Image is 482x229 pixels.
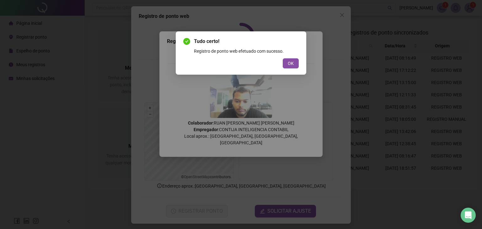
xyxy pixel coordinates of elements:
span: Tudo certo! [194,38,299,45]
div: Registro de ponto web efetuado com sucesso. [194,48,299,55]
div: Open Intercom Messenger [461,208,476,223]
span: OK [288,60,294,67]
button: OK [283,58,299,68]
span: check-circle [183,38,190,45]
